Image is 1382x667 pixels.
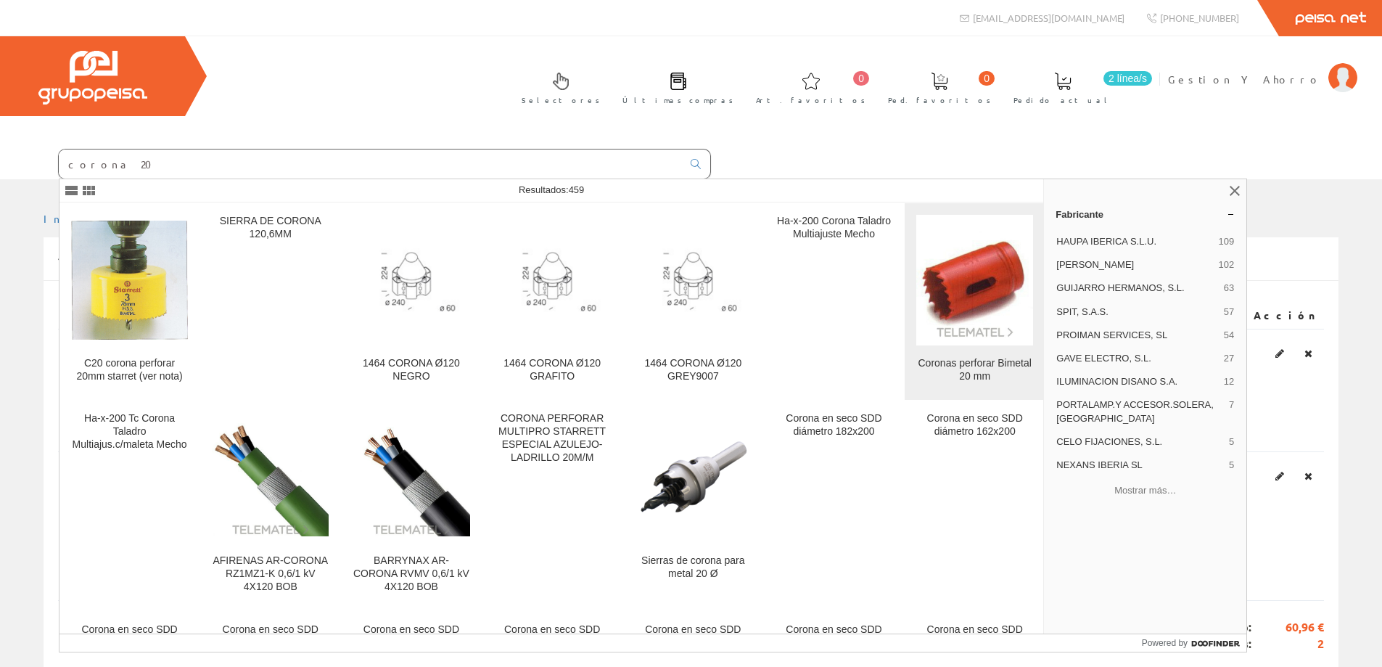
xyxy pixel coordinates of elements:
[979,71,995,86] span: 0
[59,203,200,400] a: C20 corona perforar 20mm starret (ver nota) C20 corona perforar 20mm starret (ver nota)
[905,612,1045,666] a: Corona en seco SDD diámetro 56x200
[200,203,340,400] a: SIERRA DE CORONA 120,6MM
[1271,467,1288,486] a: Editar
[1056,258,1212,271] span: [PERSON_NAME]
[569,184,585,195] span: 459
[353,555,469,594] div: BARRYNAX AR-CORONA RVMV 0,6/1 kV 4X120 BOB
[764,203,904,400] a: Ha-x-200 Corona Taladro Multiajuste Mecho
[1056,282,1218,295] span: GUIJARRO HERMANOS, S.L.
[764,612,904,666] a: Corona en seco SDD diámetro 68x200
[353,357,469,383] div: 1464 CORONA Ø120 NEGRO
[916,412,1033,438] div: Corona en seco SDD diámetro 162x200
[1013,93,1112,107] span: Pedido actual
[916,357,1033,383] div: Coronas perforar Bimetal 20 mm
[916,221,1033,338] img: Coronas perforar Bimetal 20 mm
[776,412,892,438] div: Corona en seco SDD diámetro 182x200
[482,401,622,610] a: CORONA PERFORAR MULTIPRO STARRETT ESPECIAL AZULEJO-LADRILLO 20M/M
[1103,71,1152,86] span: 2 línea/s
[1056,235,1212,248] span: HAUPA IBERICA S.L.U.
[1229,435,1234,449] span: 5
[1229,398,1234,425] span: 7
[608,60,741,113] a: Últimas compras
[341,612,481,666] a: Corona en seco SDD diámetro 112x200
[1224,282,1234,295] span: 63
[1056,306,1218,319] span: SPIT, S.A.S.
[888,93,991,107] span: Ped. favoritos
[1056,398,1223,425] span: PORTALAMP.Y ACCESOR.SOLERA, [GEOGRAPHIC_DATA]
[71,412,188,451] div: Ha-x-200 Tc Corona Taladro Multiajus.c/maleta Mecho
[59,612,200,666] a: Corona en seco SDD diámetro 142x200
[1300,344,1317,363] a: Eliminar
[59,401,200,610] a: Ha-x-200 Tc Corona Taladro Multiajus.c/maleta Mecho
[1056,435,1223,449] span: CELO FIJACIONES, S.L.
[999,60,1156,113] a: 2 línea/s Pedido actual
[494,623,611,650] div: Corona en seco SDD diámetro 102x200
[1142,634,1247,652] a: Powered by
[1251,619,1324,636] span: 60,96 €
[1219,235,1235,248] span: 109
[341,401,481,610] a: BARRYNAX AR-CORONA RVMV 0,6/1 kV 4X120 BOB BARRYNAX AR-CORONA RVMV 0,6/1 kV 4X120 BOB
[623,401,763,610] a: Sierras de corona para metal 20 Ø Sierras de corona para metal 20 Ø
[212,623,329,650] div: Corona en seco SDD diámetro 132x200
[916,623,1033,650] div: Corona en seco SDD diámetro 56x200
[1168,72,1321,86] span: Gestion Y Ahorro
[623,612,763,666] a: Corona en seco SDD diámetro 82x200
[776,215,892,241] div: Ha-x-200 Corona Taladro Multiajuste Mecho
[1056,352,1218,365] span: GAVE ELECTRO, S.L.
[522,93,600,107] span: Selectores
[494,221,611,338] img: 1464 CORONA Ø120 GRAFITO
[482,203,622,400] a: 1464 CORONA Ø120 GRAFITO 1464 CORONA Ø120 GRAFITO
[212,215,329,241] div: SIERRA DE CORONA 120,6MM
[507,60,607,113] a: Selectores
[764,401,904,610] a: Corona en seco SDD diámetro 182x200
[353,420,469,536] img: BARRYNAX AR-CORONA RVMV 0,6/1 kV 4X120 BOB
[973,12,1124,24] span: [EMAIL_ADDRESS][DOMAIN_NAME]
[1300,467,1317,486] a: Eliminar
[905,401,1045,610] a: Corona en seco SDD diámetro 162x200
[1271,344,1288,363] a: Editar
[482,612,622,666] a: Corona en seco SDD diámetro 102x200
[623,203,763,400] a: 1464 CORONA Ø120 GREY9007 1464 CORONA Ø120 GREY9007
[1184,303,1324,329] th: Acción
[1224,306,1234,319] span: 57
[776,623,892,650] div: Corona en seco SDD diámetro 68x200
[1251,636,1324,652] span: 2
[905,203,1045,400] a: Coronas perforar Bimetal 20 mm Coronas perforar Bimetal 20 mm
[1219,258,1235,271] span: 102
[1168,60,1357,74] a: Gestion Y Ahorro
[1056,459,1223,472] span: NEXANS IBERIA SL
[38,51,147,105] img: Grupo Peisa
[1224,352,1234,365] span: 27
[853,71,869,86] span: 0
[200,401,340,610] a: AFIRENAS AR-CORONA RZ1MZ1-K 0,6/1 kV 4X120 BOB AFIRENAS AR-CORONA RZ1MZ1-K 0,6/1 kV 4X120 BOB
[71,357,188,383] div: C20 corona perforar 20mm starret (ver nota)
[635,420,752,536] img: Sierras de corona para metal 20 Ø
[1224,375,1234,388] span: 12
[1224,329,1234,342] span: 54
[635,623,752,650] div: Corona en seco SDD diámetro 82x200
[1044,202,1246,226] a: Fabricante
[212,555,329,594] div: AFIRENAS AR-CORONA RZ1MZ1-K 0,6/1 kV 4X120 BOB
[1056,329,1218,342] span: PROIMAN SERVICES, SL
[71,221,188,340] img: C20 corona perforar 20mm starret (ver nota)
[341,203,481,400] a: 1464 CORONA Ø120 NEGRO 1464 CORONA Ø120 NEGRO
[1056,375,1218,388] span: ILUMINACION DISANO S.A.
[622,93,733,107] span: Últimas compras
[1142,637,1188,650] span: Powered by
[71,623,188,650] div: Corona en seco SDD diámetro 142x200
[59,150,682,179] input: Buscar ...
[44,212,105,225] a: Inicio
[1160,12,1239,24] span: [PHONE_NUMBER]
[1229,459,1234,472] span: 5
[635,221,752,338] img: 1464 CORONA Ø120 GREY9007
[353,623,469,650] div: Corona en seco SDD diámetro 112x200
[1050,478,1241,502] button: Mostrar más…
[212,420,329,536] img: AFIRENAS AR-CORONA RZ1MZ1-K 0,6/1 kV 4X120 BOB
[200,612,340,666] a: Corona en seco SDD diámetro 132x200
[635,555,752,581] div: Sierras de corona para metal 20 Ø
[756,93,865,107] span: Art. favoritos
[519,184,584,195] span: Resultados:
[635,357,752,383] div: 1464 CORONA Ø120 GREY9007
[494,357,611,383] div: 1464 CORONA Ø120 GRAFITO
[494,412,611,465] div: CORONA PERFORAR MULTIPRO STARRETT ESPECIAL AZULEJO-LADRILLO 20M/M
